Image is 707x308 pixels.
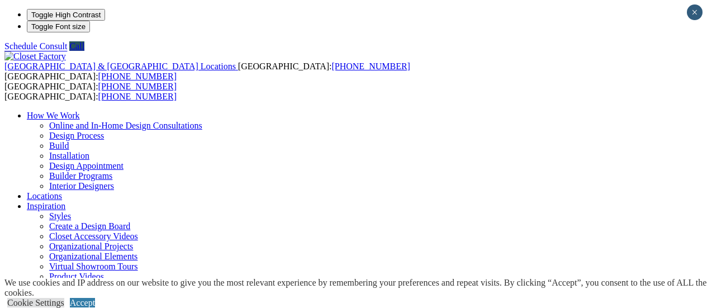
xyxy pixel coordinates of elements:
span: Toggle Font size [31,22,86,31]
div: We use cookies and IP address on our website to give you the most relevant experience by remember... [4,278,707,298]
a: [PHONE_NUMBER] [98,72,177,81]
a: How We Work [27,111,80,120]
a: [PHONE_NUMBER] [98,92,177,101]
a: Build [49,141,69,150]
a: [PHONE_NUMBER] [331,61,410,71]
a: Organizational Elements [49,252,137,261]
a: Online and In-Home Design Consultations [49,121,202,130]
a: Builder Programs [49,171,112,181]
a: Styles [49,211,71,221]
img: Closet Factory [4,51,66,61]
a: [PHONE_NUMBER] [98,82,177,91]
span: [GEOGRAPHIC_DATA]: [GEOGRAPHIC_DATA]: [4,82,177,101]
button: Toggle Font size [27,21,90,32]
button: Toggle High Contrast [27,9,105,21]
a: Create a Design Board [49,221,130,231]
a: [GEOGRAPHIC_DATA] & [GEOGRAPHIC_DATA] Locations [4,61,238,71]
button: Close [687,4,703,20]
a: Inspiration [27,201,65,211]
a: Call [69,41,84,51]
a: Design Appointment [49,161,124,170]
a: Locations [27,191,62,201]
a: Product Videos [49,272,104,281]
span: [GEOGRAPHIC_DATA]: [GEOGRAPHIC_DATA]: [4,61,410,81]
span: [GEOGRAPHIC_DATA] & [GEOGRAPHIC_DATA] Locations [4,61,236,71]
a: Installation [49,151,89,160]
a: Schedule Consult [4,41,67,51]
a: Cookie Settings [7,298,64,307]
a: Organizational Projects [49,241,133,251]
a: Virtual Showroom Tours [49,262,138,271]
a: Closet Accessory Videos [49,231,138,241]
span: Toggle High Contrast [31,11,101,19]
a: Design Process [49,131,104,140]
a: Accept [70,298,95,307]
a: Interior Designers [49,181,114,191]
